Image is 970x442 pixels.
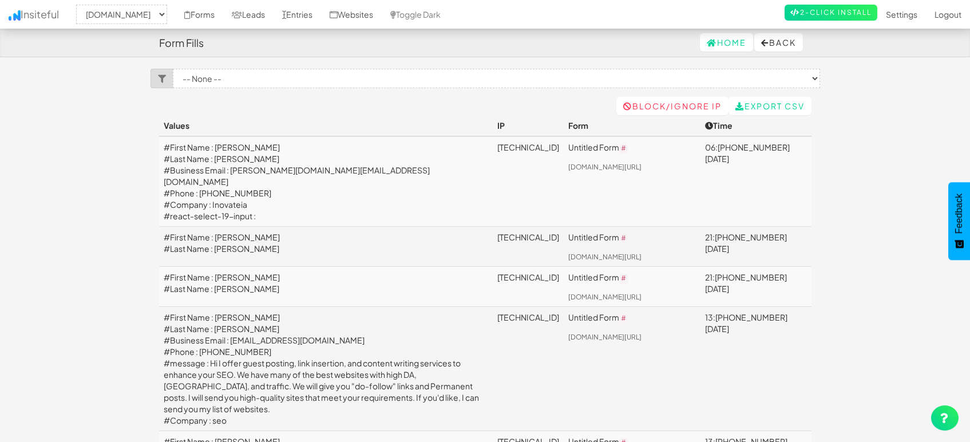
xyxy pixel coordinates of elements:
a: [TECHNICAL_ID] [497,312,559,322]
td: #First Name : [PERSON_NAME] #Last Name : [PERSON_NAME] #Business Email : [EMAIL_ADDRESS][DOMAIN_N... [159,306,493,431]
th: Form [564,115,700,136]
button: Feedback - Show survey [948,182,970,260]
span: Feedback [954,194,964,234]
p: Untitled Form [568,271,696,285]
a: [DOMAIN_NAME][URL] [568,163,642,171]
td: 13:[PHONE_NUMBER][DATE] [700,306,811,431]
td: #First Name : [PERSON_NAME] #Last Name : [PERSON_NAME] [159,227,493,267]
code: # [619,314,628,324]
p: Untitled Form [568,311,696,325]
code: # [619,234,628,244]
button: Back [754,33,803,52]
a: Block/Ignore IP [616,97,729,115]
a: [DOMAIN_NAME][URL] [568,333,642,341]
a: [TECHNICAL_ID] [497,272,559,282]
a: [TECHNICAL_ID] [497,232,559,242]
code: # [619,144,628,154]
td: 21:[PHONE_NUMBER][DATE] [700,227,811,267]
td: 06:[PHONE_NUMBER][DATE] [700,136,811,227]
th: Time [700,115,811,136]
th: IP [493,115,564,136]
p: Untitled Form [568,141,696,155]
td: 21:[PHONE_NUMBER][DATE] [700,266,811,306]
a: [DOMAIN_NAME][URL] [568,293,642,301]
td: #First Name : [PERSON_NAME] #Last Name : [PERSON_NAME] #Business Email : [PERSON_NAME][DOMAIN_NAM... [159,136,493,227]
img: icon.png [9,10,21,21]
a: Home [700,33,753,52]
th: Values [159,115,493,136]
code: # [619,274,628,284]
a: 2-Click Install [785,5,877,21]
a: [TECHNICAL_ID] [497,142,559,152]
a: Export CSV [729,97,811,115]
p: Untitled Form [568,231,696,244]
td: #First Name : [PERSON_NAME] #Last Name : [PERSON_NAME] [159,266,493,306]
h4: Form Fills [159,37,204,49]
a: [DOMAIN_NAME][URL] [568,252,642,261]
